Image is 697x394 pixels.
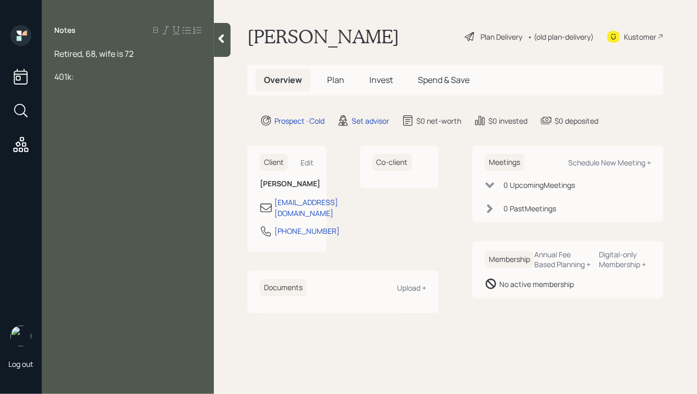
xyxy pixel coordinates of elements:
h6: Meetings [485,154,524,171]
div: Digital-only Membership + [599,249,651,269]
span: Plan [327,74,344,86]
span: Spend & Save [418,74,470,86]
h6: Co-client [372,154,412,171]
span: Retired, 68, wife is 72 [54,48,134,59]
div: [PHONE_NUMBER] [274,225,340,236]
div: Annual Fee Based Planning + [534,249,591,269]
h6: Client [260,154,288,171]
div: $0 invested [488,115,527,126]
div: Edit [301,158,314,168]
div: [EMAIL_ADDRESS][DOMAIN_NAME] [274,197,338,219]
span: 401k: [54,71,74,82]
div: Schedule New Meeting + [568,158,651,168]
div: Kustomer [624,31,656,42]
span: Overview [264,74,302,86]
div: No active membership [499,279,574,290]
div: • (old plan-delivery) [527,31,594,42]
div: Upload + [397,283,426,293]
h6: [PERSON_NAME] [260,180,314,188]
div: 0 Past Meeting s [503,203,556,214]
label: Notes [54,25,76,35]
div: 0 Upcoming Meeting s [503,180,575,190]
div: $0 net-worth [416,115,461,126]
div: Set advisor [352,115,389,126]
img: hunter_neumayer.jpg [10,326,31,347]
div: Log out [8,359,33,369]
h1: [PERSON_NAME] [247,25,399,48]
span: Invest [369,74,393,86]
div: $0 deposited [555,115,598,126]
div: Plan Delivery [480,31,522,42]
div: Prospect · Cold [274,115,325,126]
h6: Documents [260,279,307,296]
h6: Membership [485,251,534,268]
